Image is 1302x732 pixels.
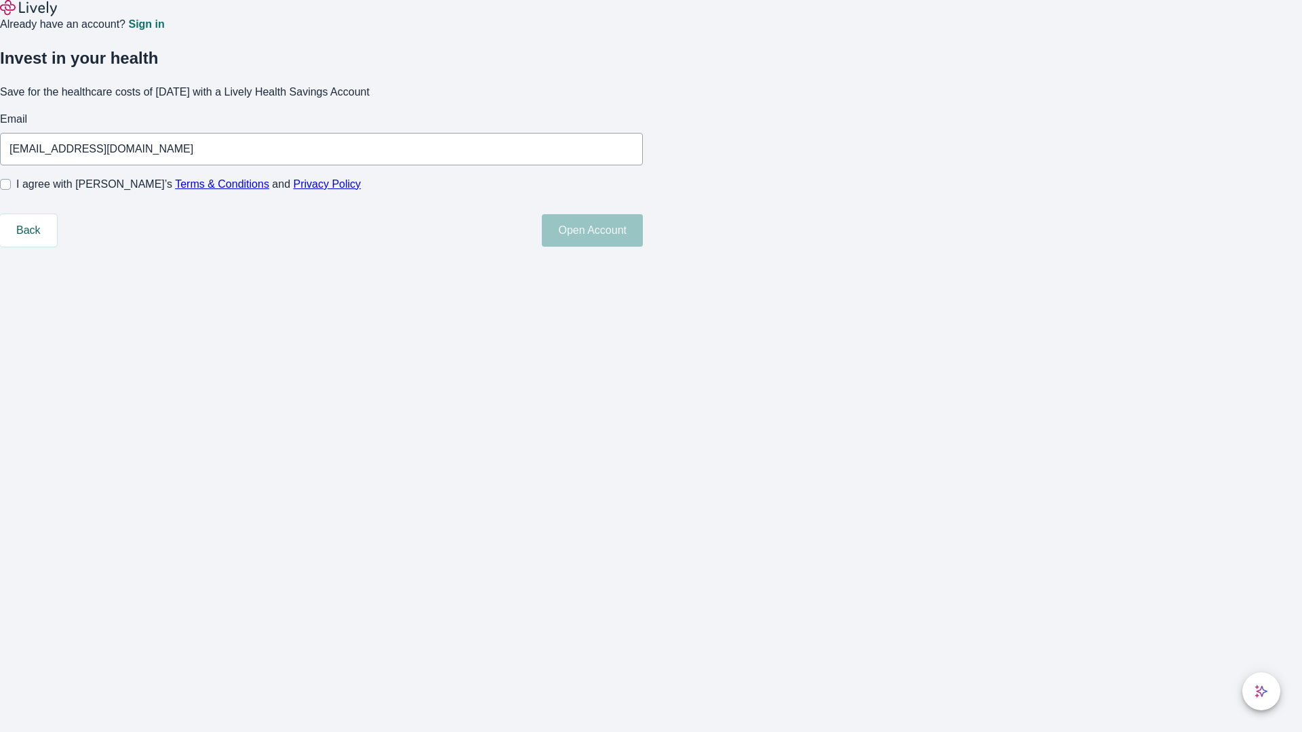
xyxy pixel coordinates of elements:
span: I agree with [PERSON_NAME]’s and [16,176,361,192]
a: Privacy Policy [294,178,361,190]
a: Terms & Conditions [175,178,269,190]
button: chat [1242,672,1280,710]
svg: Lively AI Assistant [1255,685,1268,698]
a: Sign in [128,19,164,30]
